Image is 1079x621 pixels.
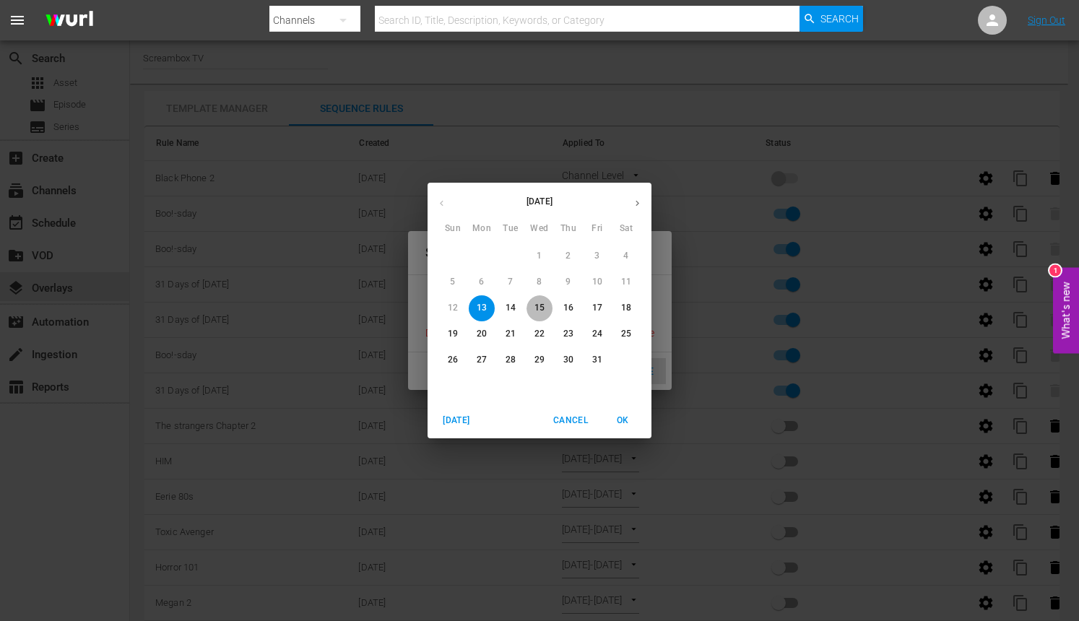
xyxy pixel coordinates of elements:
span: menu [9,12,26,29]
button: 28 [498,347,524,373]
button: 27 [469,347,495,373]
p: 13 [477,302,487,314]
button: [DATE] [433,409,480,433]
button: 24 [584,321,610,347]
span: Thu [555,222,581,236]
p: 24 [592,328,602,340]
p: 14 [506,302,516,314]
button: 14 [498,295,524,321]
img: ans4CAIJ8jUAAAAAAAAAAAAAAAAAAAAAAAAgQb4GAAAAAAAAAAAAAAAAAAAAAAAAJMjXAAAAAAAAAAAAAAAAAAAAAAAAgAT5G... [35,4,104,38]
button: 22 [526,321,552,347]
span: Fri [584,222,610,236]
button: 25 [613,321,639,347]
button: 23 [555,321,581,347]
p: 26 [448,354,458,366]
p: 29 [534,354,545,366]
button: 17 [584,295,610,321]
p: 15 [534,302,545,314]
span: Search [820,6,859,32]
button: 18 [613,295,639,321]
span: Cancel [553,413,588,428]
button: Cancel [547,409,594,433]
p: [DATE] [456,195,623,208]
span: Sun [440,222,466,236]
a: Sign Out [1028,14,1065,26]
button: 16 [555,295,581,321]
p: 28 [506,354,516,366]
button: 31 [584,347,610,373]
button: OK [599,409,646,433]
button: 26 [440,347,466,373]
p: 18 [621,302,631,314]
p: 23 [563,328,573,340]
span: [DATE] [439,413,474,428]
button: 20 [469,321,495,347]
button: Open Feedback Widget [1053,268,1079,354]
button: 19 [440,321,466,347]
button: 30 [555,347,581,373]
button: 29 [526,347,552,373]
p: 25 [621,328,631,340]
span: Wed [526,222,552,236]
span: OK [605,413,640,428]
button: 21 [498,321,524,347]
p: 20 [477,328,487,340]
p: 31 [592,354,602,366]
div: 1 [1049,265,1061,277]
p: 30 [563,354,573,366]
p: 22 [534,328,545,340]
span: Sat [613,222,639,236]
p: 16 [563,302,573,314]
span: Mon [469,222,495,236]
p: 21 [506,328,516,340]
span: Tue [498,222,524,236]
p: 19 [448,328,458,340]
p: 17 [592,302,602,314]
button: 13 [469,295,495,321]
button: 15 [526,295,552,321]
p: 27 [477,354,487,366]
